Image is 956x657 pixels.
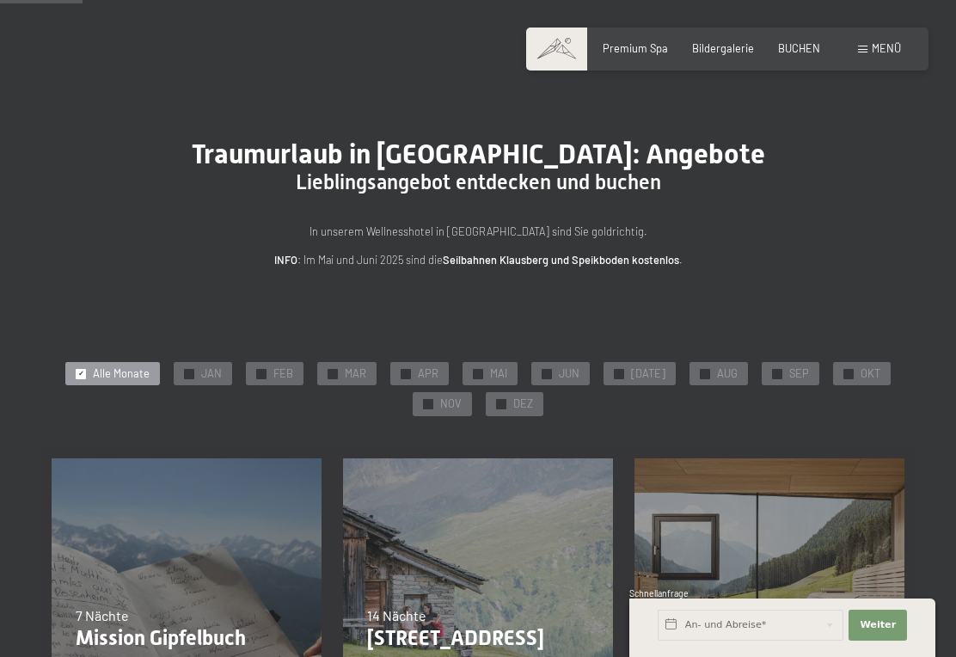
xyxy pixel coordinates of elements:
[717,366,738,382] span: AUG
[426,400,432,409] span: ✓
[76,607,129,623] span: 7 Nächte
[861,366,880,382] span: OKT
[778,41,820,55] a: BUCHEN
[443,253,679,267] strong: Seilbahnen Klausberg und Speikboden kostenlos
[513,396,533,412] span: DEZ
[692,41,754,55] a: Bildergalerie
[367,607,426,623] span: 14 Nächte
[76,626,297,651] p: Mission Gipfelbuch
[603,41,668,55] a: Premium Spa
[296,170,661,194] span: Lieblingsangebot entdecken und buchen
[274,253,297,267] strong: INFO
[616,369,622,378] span: ✓
[629,588,689,599] span: Schnellanfrage
[345,366,366,382] span: MAR
[418,366,438,382] span: APR
[93,366,150,382] span: Alle Monate
[499,400,505,409] span: ✓
[187,369,193,378] span: ✓
[440,396,462,412] span: NOV
[192,138,765,170] span: Traumurlaub in [GEOGRAPHIC_DATA]: Angebote
[544,369,550,378] span: ✓
[490,366,507,382] span: MAI
[134,223,822,240] p: In unserem Wellnesshotel in [GEOGRAPHIC_DATA] sind Sie goldrichtig.
[559,366,579,382] span: JUN
[789,366,809,382] span: SEP
[201,366,222,382] span: JAN
[775,369,781,378] span: ✓
[367,626,589,651] p: [STREET_ADDRESS]
[259,369,265,378] span: ✓
[631,366,665,382] span: [DATE]
[849,610,907,641] button: Weiter
[78,369,84,378] span: ✓
[134,251,822,268] p: : Im Mai und Juni 2025 sind die .
[702,369,708,378] span: ✓
[860,618,896,632] span: Weiter
[273,366,293,382] span: FEB
[475,369,481,378] span: ✓
[846,369,852,378] span: ✓
[872,41,901,55] span: Menü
